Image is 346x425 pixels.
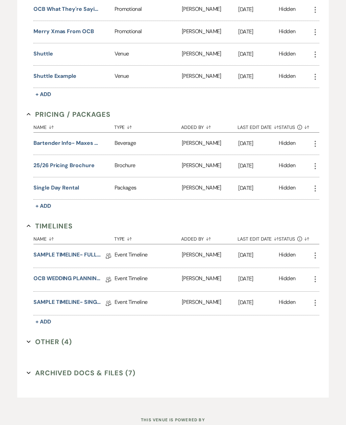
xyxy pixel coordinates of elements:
div: Beverage [115,133,182,155]
div: [PERSON_NAME] [182,133,239,155]
div: Hidden [279,28,295,37]
a: SAMPLE TIMELINE- FULL WEEKEND [33,251,101,262]
button: Type [114,120,181,133]
a: OCB WEDDING PLANNING QUESTIONNAIRE [33,275,101,285]
div: [PERSON_NAME] [182,66,239,88]
div: Hidden [279,298,295,309]
button: + Add [33,90,53,99]
button: Single Day Rental [33,184,79,192]
div: Hidden [279,184,295,193]
div: Packages [115,178,182,200]
button: Pricing / Packages [27,110,110,120]
p: [DATE] [238,184,279,193]
div: Event Timeline [115,245,182,268]
div: Brochure [115,155,182,177]
p: [DATE] [238,298,279,307]
div: [PERSON_NAME] [182,155,239,177]
div: [PERSON_NAME] [182,292,239,315]
div: Promotional [115,21,182,43]
button: Type [114,231,181,244]
button: Shuttle example [33,72,76,81]
button: Status [279,120,311,133]
button: OCB What They're Saying [33,5,101,14]
button: Name [33,120,114,133]
button: Added By [181,120,238,133]
p: [DATE] [238,275,279,284]
div: Venue [115,44,182,66]
div: Hidden [279,72,295,82]
div: Hidden [279,162,295,171]
span: Status [279,125,295,130]
button: Archived Docs & Files (7) [27,368,135,378]
div: Event Timeline [115,292,182,315]
div: Hidden [279,139,295,149]
div: [PERSON_NAME] [182,268,239,292]
button: Timelines [27,221,73,231]
button: Bartender Info- Maxes Out Events [33,139,101,148]
div: [PERSON_NAME] [182,44,239,66]
div: [PERSON_NAME] [182,21,239,43]
button: Last Edit Date [238,120,279,133]
span: + Add [35,203,51,210]
button: Other (4) [27,337,72,347]
span: + Add [35,91,51,98]
div: Hidden [279,50,295,59]
button: Name [33,231,114,244]
div: Hidden [279,251,295,262]
p: [DATE] [238,251,279,260]
button: Last Edit Date [238,231,279,244]
div: Hidden [279,275,295,285]
div: Hidden [279,5,295,15]
button: 25/26 Pricing Brochure [33,162,94,170]
a: SAMPLE TIMELINE- SINGLE DAY [33,298,101,309]
button: Added By [181,231,238,244]
p: [DATE] [238,72,279,81]
button: + Add [33,202,53,211]
p: [DATE] [238,139,279,148]
p: [DATE] [238,28,279,37]
span: Status [279,237,295,242]
button: Merry Xmas from OCB [33,28,94,36]
button: Shuttle [33,50,53,58]
div: [PERSON_NAME] [182,245,239,268]
button: Status [279,231,311,244]
button: + Add [33,317,53,327]
div: Venue [115,66,182,88]
p: [DATE] [238,5,279,14]
div: Event Timeline [115,268,182,292]
p: [DATE] [238,50,279,59]
div: [PERSON_NAME] [182,178,239,200]
p: [DATE] [238,162,279,171]
span: + Add [35,318,51,326]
